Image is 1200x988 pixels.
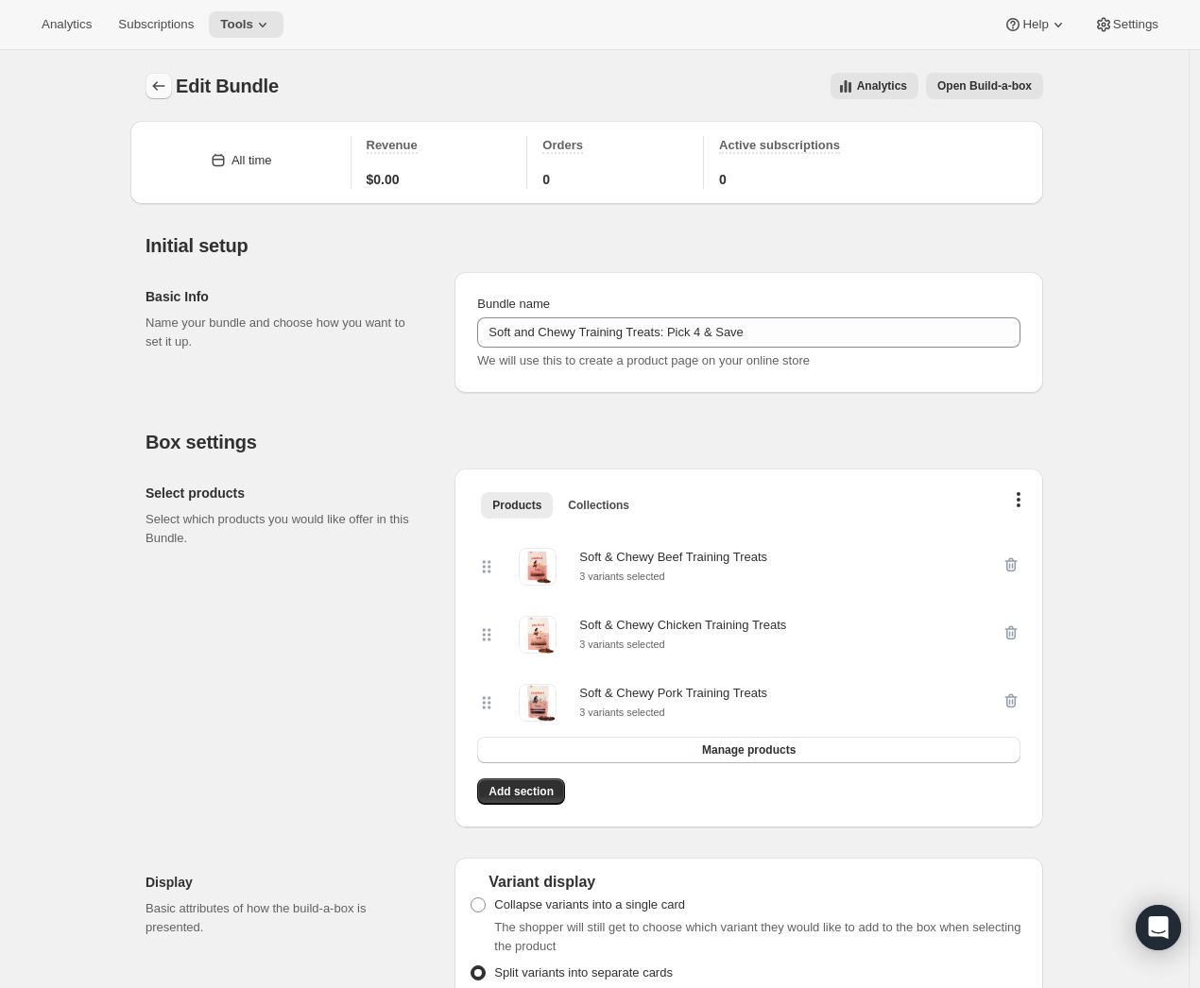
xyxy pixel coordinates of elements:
div: Soft & Chewy Chicken Training Treats [579,616,786,635]
input: ie. Smoothie box [477,317,1020,348]
button: Bundles [146,73,172,99]
p: Basic attributes of how the build-a-box is presented. [146,899,424,937]
button: Settings [1083,11,1170,38]
button: View all analytics related to this specific bundles, within certain timeframes [831,73,918,99]
div: Variant display [470,873,1028,892]
h2: Initial setup [146,234,1043,257]
span: Add section [489,784,554,799]
h2: Select products [146,484,424,503]
button: Help [992,11,1078,38]
span: We will use this to create a product page on your online store [477,353,810,367]
small: 3 variants selected [579,571,664,582]
span: 0 [542,170,550,189]
span: Bundle name [477,297,550,311]
span: Collections [568,498,629,513]
span: Analytics [42,17,92,32]
span: Open Build-a-box [937,78,1032,94]
span: Collapse variants into a single card [494,897,685,911]
p: Select which products you would like offer in this Bundle. [146,510,424,548]
span: 0 [719,170,727,189]
img: Soft & Chewy Chicken Training Treats [519,616,557,654]
span: Tools [220,17,253,32]
span: Settings [1113,17,1158,32]
span: Active subscriptions [719,138,840,152]
span: Subscriptions [118,17,194,32]
small: 3 variants selected [579,639,664,650]
h2: Basic Info [146,287,424,306]
button: View links to open the build-a-box on the online store [926,73,1043,99]
span: The shopper will still get to choose which variant they would like to add to the box when selecti... [494,920,1020,953]
button: Tools [209,11,283,38]
span: Products [492,498,541,513]
button: Analytics [30,11,103,38]
img: Soft & Chewy Beef Training Treats [519,548,557,586]
span: $0.00 [367,170,400,189]
span: Manage products [702,742,796,758]
span: Orders [542,138,583,152]
p: Name your bundle and choose how you want to set it up. [146,314,424,351]
div: All time [231,151,272,170]
div: Soft & Chewy Beef Training Treats [579,548,767,567]
button: Subscriptions [107,11,205,38]
button: Manage products [477,737,1020,763]
div: Soft & Chewy Pork Training Treats [579,684,767,703]
h2: Display [146,873,424,892]
span: Revenue [367,138,418,152]
div: Open Intercom Messenger [1136,905,1181,950]
h2: Box settings [146,431,1043,453]
span: Edit Bundle [176,76,279,96]
span: Analytics [857,78,907,94]
span: Split variants into separate cards [494,965,673,979]
img: Soft & Chewy Pork Training Treats [519,684,557,722]
span: Help [1022,17,1048,32]
small: 3 variants selected [579,707,664,718]
button: Add section [477,778,565,805]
